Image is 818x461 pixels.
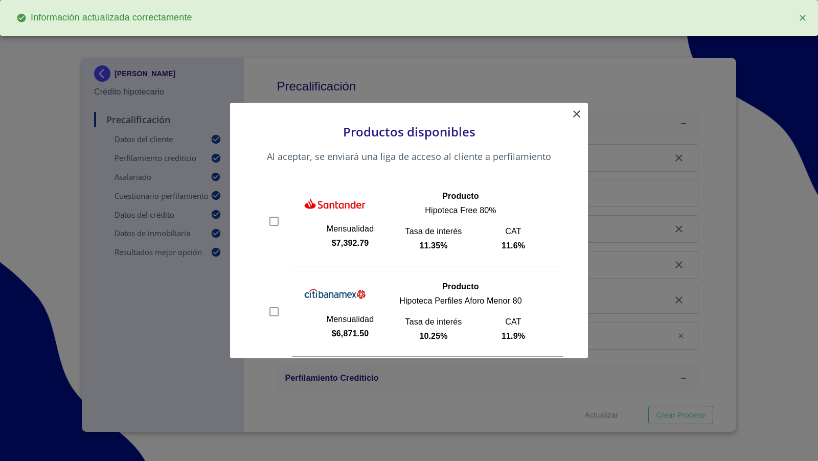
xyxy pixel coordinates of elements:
[304,238,396,248] p: $7,392.79
[256,123,562,150] p: Productos disponibles
[304,329,396,339] p: $6,871.50
[371,191,551,201] p: Producto
[8,7,200,29] span: Información actualizada correctamente
[256,150,562,175] p: Al aceptar, se enviará una liga de acceso al cliente a perfilamiento
[396,226,471,237] p: Tasa de interés
[304,314,396,325] p: Mensualidad
[371,282,551,292] p: Producto
[371,205,551,216] p: Hipoteca Free 80%
[304,279,366,309] img: https://fintecimal-common.s3.amazonaws.com/chiplo/banks/citibanamex_logo_rzsd.png
[476,331,551,341] p: 11.9%
[396,331,471,341] p: 10.25%
[476,317,551,327] p: CAT
[304,188,366,219] img: https://fintecimal-common.s3.amazonaws.com/chiplo/banks/santander_logo_rzsd.png
[476,226,551,237] p: CAT
[476,241,551,251] p: 11.6%
[396,317,471,327] p: Tasa de interés
[371,296,551,306] p: Hipoteca Perfiles Aforo Menor 80
[791,7,814,29] button: close
[396,241,471,251] p: 11.35%
[304,224,396,234] p: Mensualidad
